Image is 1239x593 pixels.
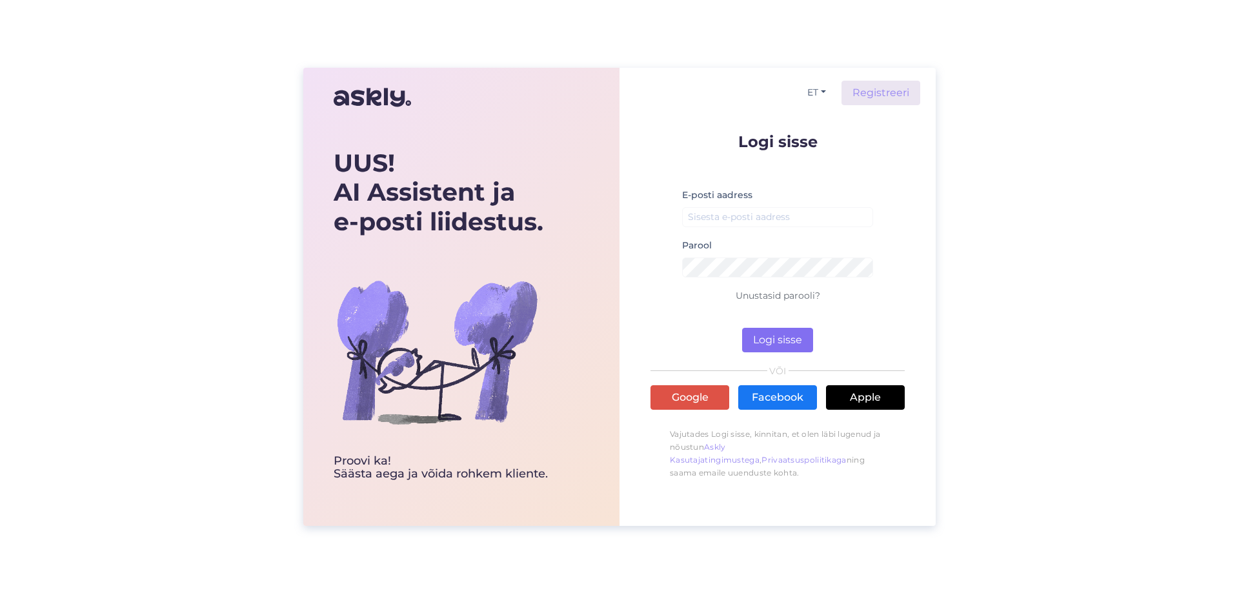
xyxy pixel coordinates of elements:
[682,207,873,227] input: Sisesta e-posti aadress
[682,188,752,202] label: E-posti aadress
[802,83,831,102] button: ET
[334,455,548,481] div: Proovi ka! Säästa aega ja võida rohkem kliente.
[742,328,813,352] button: Logi sisse
[826,385,905,410] a: Apple
[736,290,820,301] a: Unustasid parooli?
[650,134,905,150] p: Logi sisse
[670,442,760,465] a: Askly Kasutajatingimustega
[841,81,920,105] a: Registreeri
[738,385,817,410] a: Facebook
[761,455,846,465] a: Privaatsuspoliitikaga
[767,367,789,376] span: VÕI
[650,421,905,486] p: Vajutades Logi sisse, kinnitan, et olen läbi lugenud ja nõustun , ning saama emaile uuenduste kohta.
[650,385,729,410] a: Google
[682,239,712,252] label: Parool
[334,148,548,237] div: UUS! AI Assistent ja e-posti liidestus.
[334,82,411,113] img: Askly
[334,248,540,455] img: bg-askly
